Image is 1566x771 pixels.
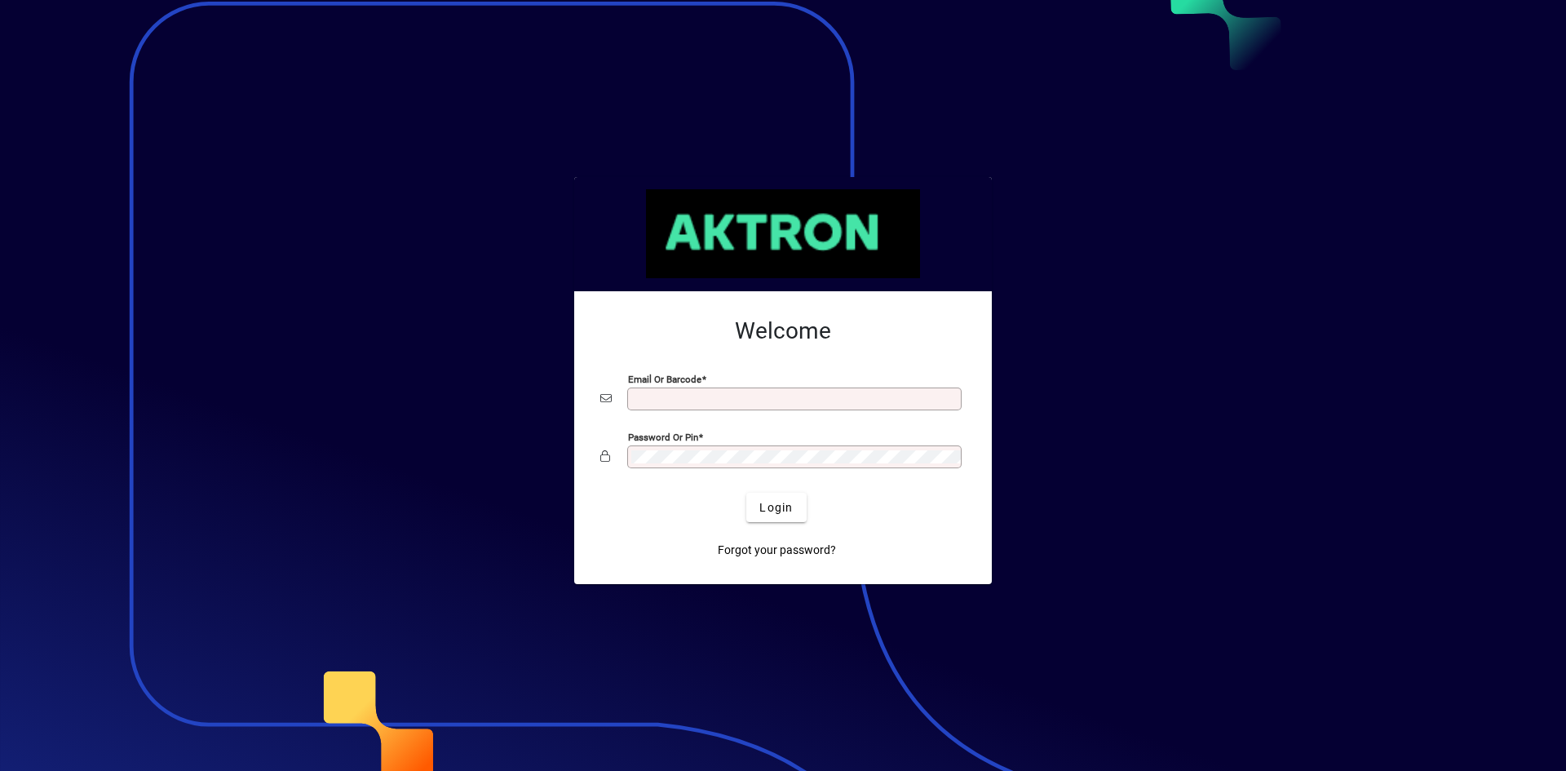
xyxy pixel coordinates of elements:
mat-label: Password or Pin [628,432,698,443]
h2: Welcome [600,317,966,345]
span: Login [759,499,793,516]
button: Login [746,493,806,522]
span: Forgot your password? [718,542,836,559]
a: Forgot your password? [711,535,843,565]
mat-label: Email or Barcode [628,374,701,385]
